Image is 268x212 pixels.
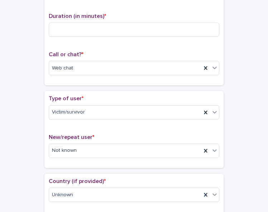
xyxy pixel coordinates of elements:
span: Unknown [52,191,73,199]
span: Type of user [49,96,83,101]
span: Not known [52,147,77,154]
span: Call or chat? [49,52,83,57]
span: Country (if provided) [49,178,106,184]
span: Victim/survivor [52,109,85,116]
span: New/repeat user [49,134,94,140]
span: Duration (in minutes) [49,13,106,19]
span: Web chat [52,64,73,72]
